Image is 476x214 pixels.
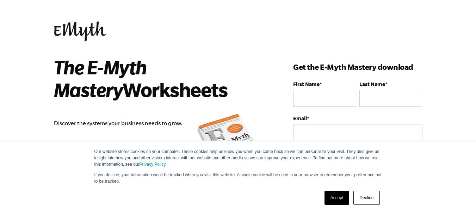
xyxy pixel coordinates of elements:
[293,115,307,121] span: Email
[54,118,272,128] p: Discover the systems your business needs to grow.
[94,172,382,184] p: If you decline, your information won’t be tracked when you visit this website. A single cookie wi...
[194,112,272,188] img: emyth mastery book summary
[293,81,320,87] span: First Name
[353,191,379,205] a: Decline
[293,61,422,73] h3: Get the E-Myth Mastery download
[54,56,262,101] h2: Worksheets
[94,148,382,167] p: Our website stores cookies on your computer. These cookies help us know you when you come back so...
[359,81,385,87] span: Last Name
[54,22,106,42] img: EMyth
[140,162,166,167] a: Privacy Policy
[54,56,147,100] i: The E-Myth Mastery
[324,191,350,205] a: Accept
[54,141,272,191] p: showed you how to create a systematized business that can run without you, and our E-Myth Mastery...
